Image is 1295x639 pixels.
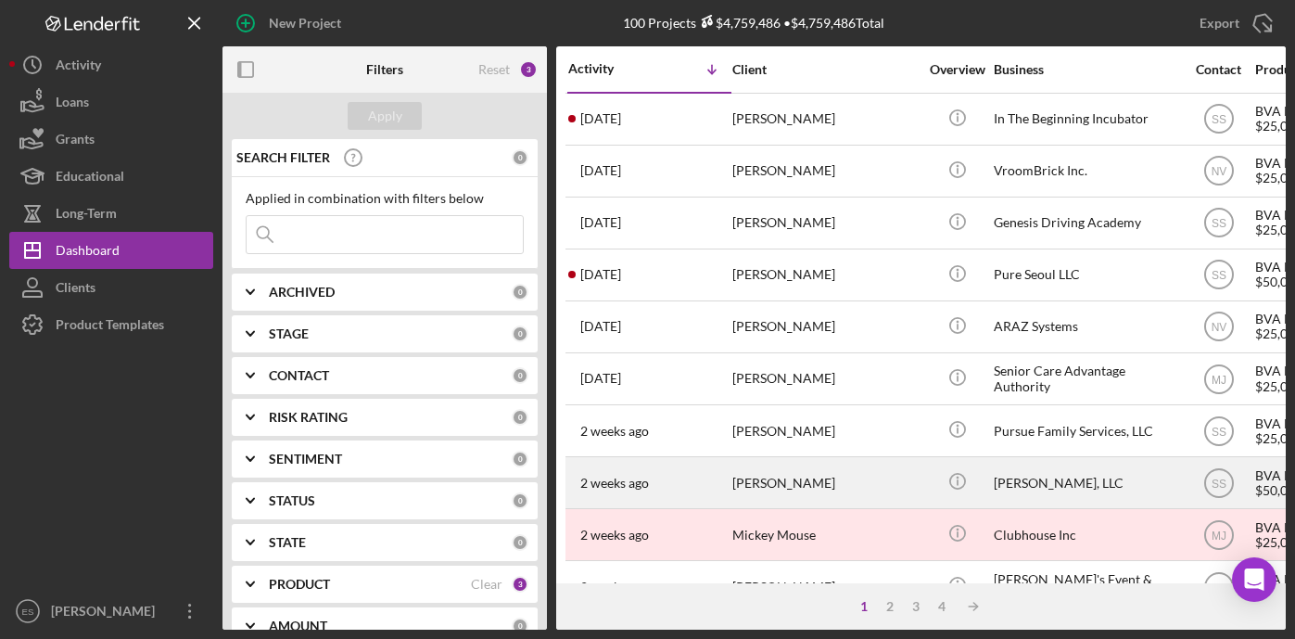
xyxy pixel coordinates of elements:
div: [PERSON_NAME] [732,354,918,403]
div: Long-Term [56,195,117,236]
div: Activity [56,46,101,88]
button: New Project [222,5,360,42]
div: 100 Projects • $4,759,486 Total [623,15,884,31]
div: New Project [269,5,341,42]
div: Product Templates [56,306,164,348]
div: Genesis Driving Academy [994,198,1179,248]
div: Senior Care Advantage Authority [994,354,1179,403]
div: Mickey Mouse [732,510,918,559]
button: Export [1181,5,1286,42]
a: Dashboard [9,232,213,269]
button: Apply [348,102,422,130]
text: SS [1211,477,1225,490]
div: 3 [512,576,528,593]
div: Activity [568,61,650,76]
div: Pure Seoul LLC [994,250,1179,300]
b: STATUS [269,493,315,508]
div: Pursue Family Services, LLC [994,406,1179,455]
div: 3 [903,599,929,614]
b: PRODUCT [269,577,330,592]
div: Loans [56,83,89,125]
button: Long-Term [9,195,213,232]
text: SS [1211,217,1225,230]
div: [PERSON_NAME] [732,95,918,144]
div: Reset [478,62,510,77]
div: Dashboard [56,232,120,274]
time: 2025-09-05 14:15 [580,424,649,439]
div: $4,759,486 [696,15,781,31]
div: 4 [929,599,955,614]
div: Open Intercom Messenger [1232,557,1276,602]
b: STAGE [269,326,309,341]
div: VroomBrick Inc. [994,147,1179,196]
text: NV [1211,321,1226,334]
div: Client [732,62,918,77]
b: RISK RATING [269,410,348,425]
div: 0 [512,451,528,467]
text: MJ [1212,373,1226,386]
text: SS [1211,113,1225,126]
time: 2025-09-15 17:19 [580,111,621,126]
a: Loans [9,83,213,121]
div: [PERSON_NAME] [732,562,918,611]
text: NV [1211,581,1226,594]
b: SENTIMENT [269,452,342,466]
div: In The Beginning Incubator [994,95,1179,144]
div: [PERSON_NAME], LLC [994,458,1179,507]
div: [PERSON_NAME] [732,250,918,300]
div: 0 [512,618,528,634]
div: [PERSON_NAME] [732,458,918,507]
button: Clients [9,269,213,306]
div: 1 [851,599,877,614]
text: MJ [1212,529,1226,542]
div: Apply [368,102,402,130]
time: 2025-09-11 19:28 [580,319,621,334]
div: Contact [1184,62,1253,77]
b: SEARCH FILTER [236,150,330,165]
div: [PERSON_NAME] [732,198,918,248]
b: CONTACT [269,368,329,383]
button: Product Templates [9,306,213,343]
div: 0 [512,409,528,426]
text: SS [1211,425,1225,438]
div: Export [1200,5,1239,42]
div: [PERSON_NAME] [732,302,918,351]
time: 2025-09-03 15:31 [580,476,649,491]
div: 0 [512,492,528,509]
time: 2025-09-12 14:59 [580,267,621,282]
button: Grants [9,121,213,158]
div: 3 [519,60,538,79]
text: SS [1211,269,1225,282]
div: Clubhouse Inc [994,510,1179,559]
div: Clear [471,577,502,592]
div: Business [994,62,1179,77]
div: [PERSON_NAME] [732,147,918,196]
time: 2025-09-01 21:52 [580,580,649,594]
div: 0 [512,326,528,342]
button: Activity [9,46,213,83]
button: Educational [9,158,213,195]
div: 0 [512,534,528,551]
div: Grants [56,121,95,162]
div: ARAZ Systems [994,302,1179,351]
b: AMOUNT [269,619,327,633]
div: 0 [512,284,528,300]
div: 0 [512,367,528,384]
div: Educational [56,158,124,199]
text: NV [1211,165,1226,178]
div: 0 [512,149,528,166]
time: 2025-09-02 16:15 [580,528,649,543]
time: 2025-09-15 14:14 [580,163,621,178]
time: 2025-09-08 16:42 [580,371,621,386]
div: Overview [922,62,992,77]
text: ES [22,607,34,617]
time: 2025-09-15 13:01 [580,215,621,230]
b: Filters [366,62,403,77]
button: ES[PERSON_NAME] [9,593,213,630]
